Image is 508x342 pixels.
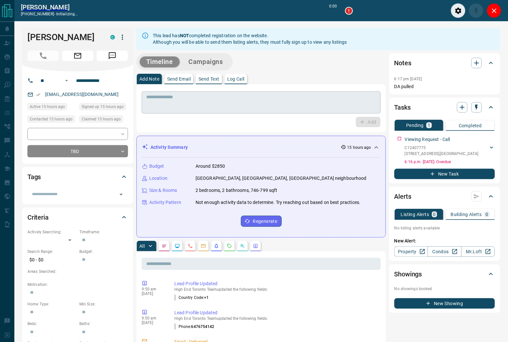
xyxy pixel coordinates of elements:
[56,12,78,16] span: initializing...
[82,103,124,110] span: Signed up 15 hours ago
[174,295,209,301] p: Country Code :
[174,287,378,292] p: High End Toronto Team updated the following fields:
[433,212,436,217] p: 0
[149,199,181,206] p: Activity Pattern
[82,116,121,122] span: Claimed 15 hours ago
[139,244,145,248] p: All
[451,3,466,18] div: Audio Settings
[394,58,411,68] h2: Notes
[198,77,219,81] p: Send Text
[27,249,76,255] p: Search Range:
[394,77,422,81] p: 6:17 pm [DATE]
[174,280,378,287] p: Lead Profile Updated
[227,77,245,81] p: Log Call
[149,187,177,194] p: Size & Rooms
[394,191,411,202] h2: Alerts
[196,187,278,194] p: 2 bedrooms, 2 bathrooms, 746-799 sqft
[167,77,191,81] p: Send Email
[347,145,371,150] p: 15 hours ago
[110,35,115,39] div: condos.ca
[405,136,450,143] p: Viewing Request - Call
[394,238,495,244] p: New Alert:
[151,144,188,151] p: Activity Summary
[182,56,230,67] button: Campaigns
[149,175,167,182] p: Location
[394,225,495,231] p: No listing alerts available
[27,145,128,157] div: TBD
[174,309,378,316] p: Lead Profile Updated
[79,301,128,307] p: Min Size:
[204,295,209,300] span: +1
[27,116,76,125] div: Tue Oct 14 2025
[27,212,49,223] h2: Criteria
[30,116,72,122] span: Contacted 15 hours ago
[406,123,424,128] p: Pending
[394,298,495,309] button: New Showing
[196,163,225,170] p: Around $2850
[459,123,482,128] p: Completed
[175,243,180,249] svg: Lead Browsing Activity
[394,286,495,292] p: No showings booked
[401,212,429,217] p: Listing Alerts
[27,269,128,274] p: Areas Searched:
[79,249,128,255] p: Budget:
[469,3,484,18] div: Mute
[394,102,411,113] h2: Tasks
[139,77,159,81] p: Add Note
[149,163,164,170] p: Budget
[79,103,128,112] div: Tue Oct 14 2025
[27,103,76,112] div: Tue Oct 14 2025
[21,11,78,17] p: [PHONE_NUMBER] -
[487,3,501,18] div: Close
[461,246,495,257] a: Mr.Loft
[27,321,76,327] p: Beds:
[45,92,119,97] a: [EMAIL_ADDRESS][DOMAIN_NAME]
[21,3,78,11] a: [PERSON_NAME]
[62,51,93,61] span: Email
[79,229,128,235] p: Timeframe:
[27,255,76,265] p: $0 - $0
[30,103,65,110] span: Active 15 hours ago
[196,175,367,182] p: [GEOGRAPHIC_DATA], [GEOGRAPHIC_DATA], [GEOGRAPHIC_DATA] neighbourhood
[142,291,165,296] p: [DATE]
[174,324,214,330] p: Phone :
[486,212,488,217] p: 0
[196,199,361,206] p: Not enough activity data to determine. Try reaching out based on best practices.
[27,282,128,288] p: Motivation:
[241,216,282,227] button: Regenerate
[405,145,479,151] p: C12407775
[394,266,495,282] div: Showings
[27,32,101,42] h1: [PERSON_NAME]
[394,189,495,204] div: Alerts
[394,83,495,90] p: DA pulled
[162,243,167,249] svg: Notes
[27,172,41,182] h2: Tags
[428,246,461,257] a: Condos
[27,210,128,225] div: Criteria
[27,229,76,235] p: Actively Searching:
[140,56,180,67] button: Timeline
[27,51,59,61] span: Call
[405,159,495,165] p: 6:16 p.m. [DATE] - Overdue
[240,243,245,249] svg: Opportunities
[27,169,128,185] div: Tags
[428,123,430,128] p: 1
[201,243,206,249] svg: Emails
[405,144,495,158] div: C12407775[STREET_ADDRESS],[GEOGRAPHIC_DATA]
[97,51,128,61] span: Message
[142,316,165,320] p: 9:50 am
[79,116,128,125] div: Tue Oct 14 2025
[36,92,40,97] svg: Email Verified
[394,246,428,257] a: Property
[188,243,193,249] svg: Calls
[117,190,126,199] button: Open
[394,100,495,115] div: Tasks
[142,141,380,153] div: Activity Summary15 hours ago
[27,301,76,307] p: Home Type:
[394,169,495,179] button: New Task
[153,30,347,48] div: This lead has completed registration on the website. Although you will be able to send them listi...
[79,321,128,327] p: Baths:
[227,243,232,249] svg: Requests
[451,212,482,217] p: Building Alerts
